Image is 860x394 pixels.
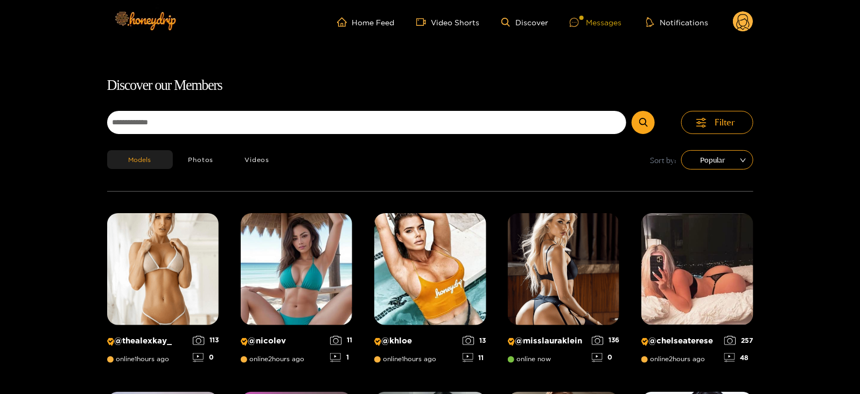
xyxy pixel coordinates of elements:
p: @ chelseaterese [641,336,719,346]
button: Photos [173,150,229,169]
div: 1 [330,353,353,362]
div: 113 [193,336,219,345]
div: 257 [724,336,753,345]
div: Messages [570,16,621,29]
img: Creator Profile Image: nicolev [241,213,353,325]
a: Home Feed [337,17,395,27]
a: Creator Profile Image: thealexkay_@thealexkay_online1hours ago1130 [107,213,219,370]
span: Sort by: [651,154,677,166]
button: Videos [229,150,285,169]
a: Discover [501,18,548,27]
span: online 2 hours ago [241,355,305,363]
div: 11 [330,336,353,345]
div: 0 [592,353,620,362]
a: Creator Profile Image: nicolev@nicolevonline2hours ago111 [241,213,353,370]
p: @ khloe [374,336,457,346]
a: Creator Profile Image: chelseaterese@chelseatereseonline2hours ago25748 [641,213,753,370]
img: Creator Profile Image: misslauraklein [508,213,620,325]
div: 0 [193,353,219,362]
span: online 1 hours ago [107,355,170,363]
span: online 2 hours ago [641,355,705,363]
div: 11 [463,353,486,362]
span: online 1 hours ago [374,355,437,363]
button: Submit Search [632,111,655,134]
button: Models [107,150,173,169]
div: 136 [592,336,620,345]
h1: Discover our Members [107,74,753,97]
p: @ misslauraklein [508,336,586,346]
span: Filter [715,116,736,129]
button: Notifications [643,17,711,27]
img: Creator Profile Image: khloe [374,213,486,325]
a: Creator Profile Image: misslauraklein@misslaurakleinonline now1360 [508,213,620,370]
span: online now [508,355,551,363]
img: Creator Profile Image: chelseaterese [641,213,753,325]
span: video-camera [416,17,431,27]
button: Filter [681,111,753,134]
a: Creator Profile Image: khloe@khloeonline1hours ago1311 [374,213,486,370]
div: 13 [463,336,486,345]
div: sort [681,150,753,170]
a: Video Shorts [416,17,480,27]
div: 48 [724,353,753,362]
img: Creator Profile Image: thealexkay_ [107,213,219,325]
p: @ thealexkay_ [107,336,187,346]
p: @ nicolev [241,336,325,346]
span: home [337,17,352,27]
span: Popular [689,152,745,168]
